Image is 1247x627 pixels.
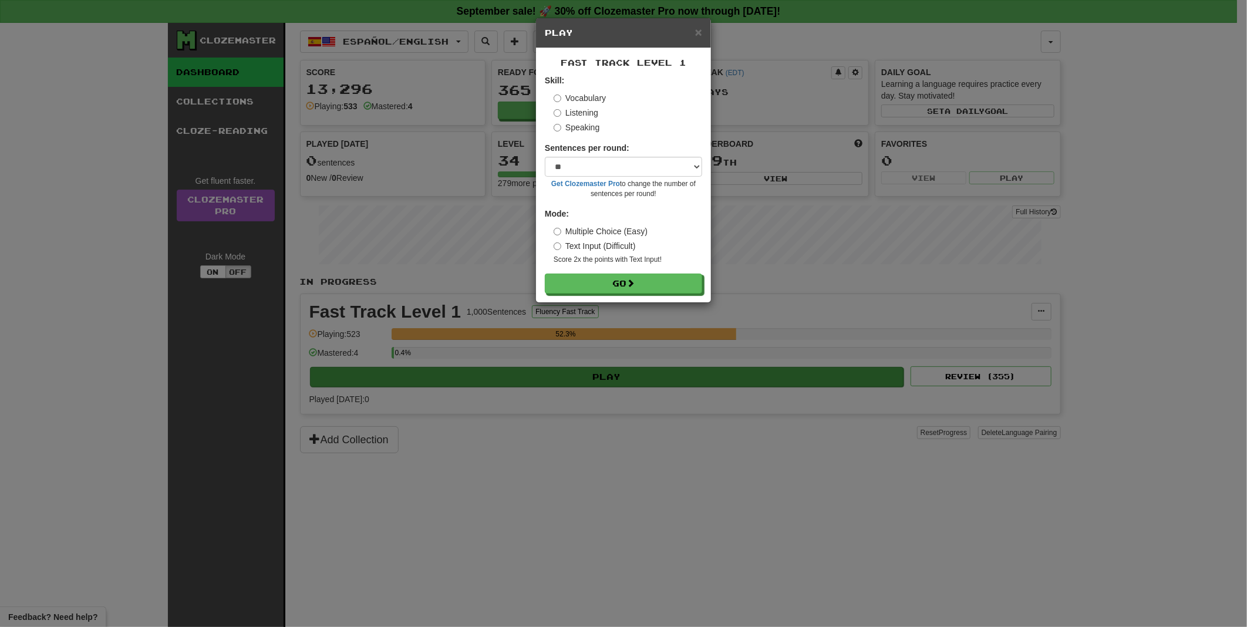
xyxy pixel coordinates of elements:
button: Close [695,26,702,38]
strong: Skill: [545,76,564,85]
span: × [695,25,702,39]
label: Vocabulary [554,92,606,104]
label: Multiple Choice (Easy) [554,225,648,237]
strong: Mode: [545,209,569,218]
input: Text Input (Difficult) [554,242,561,250]
label: Listening [554,107,598,119]
input: Vocabulary [554,95,561,102]
input: Listening [554,109,561,117]
button: Go [545,274,702,294]
span: Fast Track Level 1 [561,58,686,68]
input: Speaking [554,124,561,132]
label: Text Input (Difficult) [554,240,636,252]
small: to change the number of sentences per round! [545,179,702,199]
a: Get Clozemaster Pro [551,180,620,188]
label: Speaking [554,122,599,133]
small: Score 2x the points with Text Input ! [554,255,702,265]
h5: Play [545,27,702,39]
input: Multiple Choice (Easy) [554,228,561,235]
label: Sentences per round: [545,142,629,154]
